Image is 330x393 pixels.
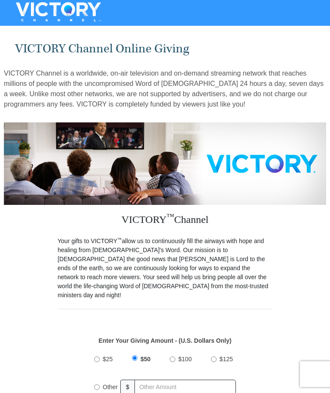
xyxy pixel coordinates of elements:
[103,384,118,390] span: Other
[117,237,122,242] sup: ™
[220,356,233,363] span: $125
[103,356,113,363] span: $25
[15,42,315,56] h1: VICTORY Channel Online Giving
[58,205,272,237] h3: VICTORY Channel
[98,337,231,344] strong: Enter Your Giving Amount - (U.S. Dollars Only)
[4,68,326,110] p: VICTORY Channel is a worldwide, on-air television and on-demand streaming network that reaches mi...
[178,356,192,363] span: $100
[141,356,150,363] span: $50
[5,2,112,21] img: VICTORYTHON - VICTORY Channel
[58,237,272,300] p: Your gifts to VICTORY allow us to continuously fill the airways with hope and healing from [DEMOG...
[167,212,174,221] sup: ™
